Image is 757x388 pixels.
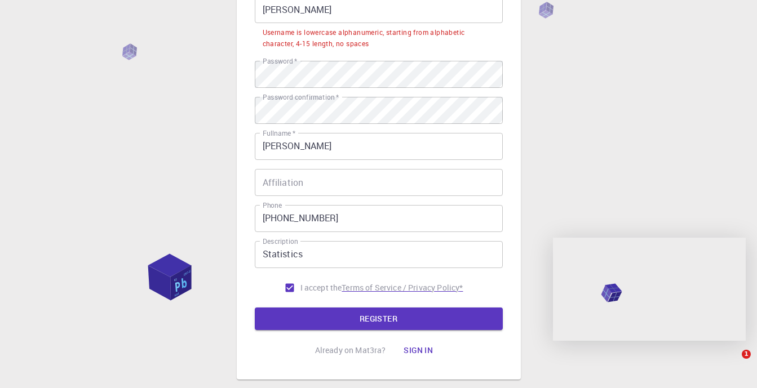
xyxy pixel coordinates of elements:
iframe: Intercom live chat message [553,238,746,341]
label: Password [263,56,297,66]
a: Terms of Service / Privacy Policy* [342,282,463,293]
label: Password confirmation [263,92,339,102]
label: Fullname [263,128,295,138]
div: Username is lowercase alphanumeric, starting from alphabetic character, 4-15 length, no spaces [263,27,495,50]
button: Sign in [395,339,442,362]
span: I accept the [300,282,342,293]
p: Already on Mat3ra? [315,345,386,356]
p: Terms of Service / Privacy Policy * [342,282,463,293]
span: 1 [742,350,751,359]
button: REGISTER [255,307,503,330]
label: Description [263,237,298,246]
label: Phone [263,200,282,210]
iframe: Intercom live chat [719,350,746,377]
